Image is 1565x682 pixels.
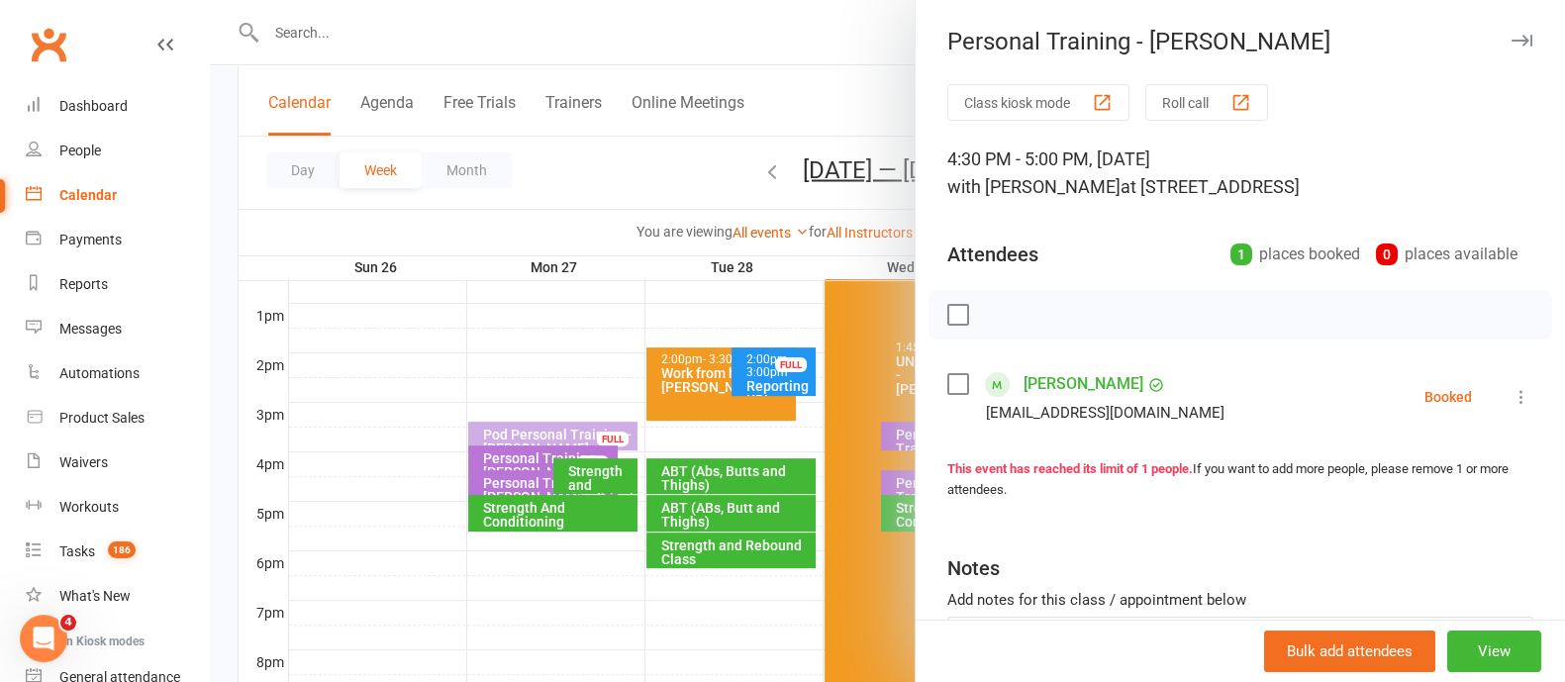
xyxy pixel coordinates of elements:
[947,588,1533,612] div: Add notes for this class / appointment below
[1121,176,1300,197] span: at [STREET_ADDRESS]
[1376,244,1398,265] div: 0
[916,28,1565,55] div: Personal Training - [PERSON_NAME]
[1424,390,1472,404] div: Booked
[26,262,209,307] a: Reports
[59,143,101,158] div: People
[947,176,1121,197] span: with [PERSON_NAME]
[26,530,209,574] a: Tasks 186
[59,588,131,604] div: What's New
[60,615,76,631] span: 4
[59,365,140,381] div: Automations
[59,454,108,470] div: Waivers
[947,461,1193,476] strong: This event has reached its limit of 1 people.
[1264,631,1435,672] button: Bulk add attendees
[26,396,209,440] a: Product Sales
[26,129,209,173] a: People
[59,321,122,337] div: Messages
[947,84,1129,121] button: Class kiosk mode
[1376,241,1517,268] div: places available
[26,218,209,262] a: Payments
[26,574,209,619] a: What's New
[59,232,122,247] div: Payments
[26,485,209,530] a: Workouts
[59,410,145,426] div: Product Sales
[1024,368,1143,400] a: [PERSON_NAME]
[1447,631,1541,672] button: View
[26,84,209,129] a: Dashboard
[26,307,209,351] a: Messages
[59,187,117,203] div: Calendar
[108,541,136,558] span: 186
[20,615,67,662] iframe: Intercom live chat
[947,554,1000,582] div: Notes
[947,146,1533,201] div: 4:30 PM - 5:00 PM, [DATE]
[26,440,209,485] a: Waivers
[1230,241,1360,268] div: places booked
[24,20,73,69] a: Clubworx
[59,499,119,515] div: Workouts
[26,173,209,218] a: Calendar
[1230,244,1252,265] div: 1
[986,400,1224,426] div: [EMAIL_ADDRESS][DOMAIN_NAME]
[59,276,108,292] div: Reports
[59,543,95,559] div: Tasks
[26,351,209,396] a: Automations
[59,98,128,114] div: Dashboard
[1145,84,1268,121] button: Roll call
[947,241,1038,268] div: Attendees
[947,459,1533,501] div: If you want to add more people, please remove 1 or more attendees.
